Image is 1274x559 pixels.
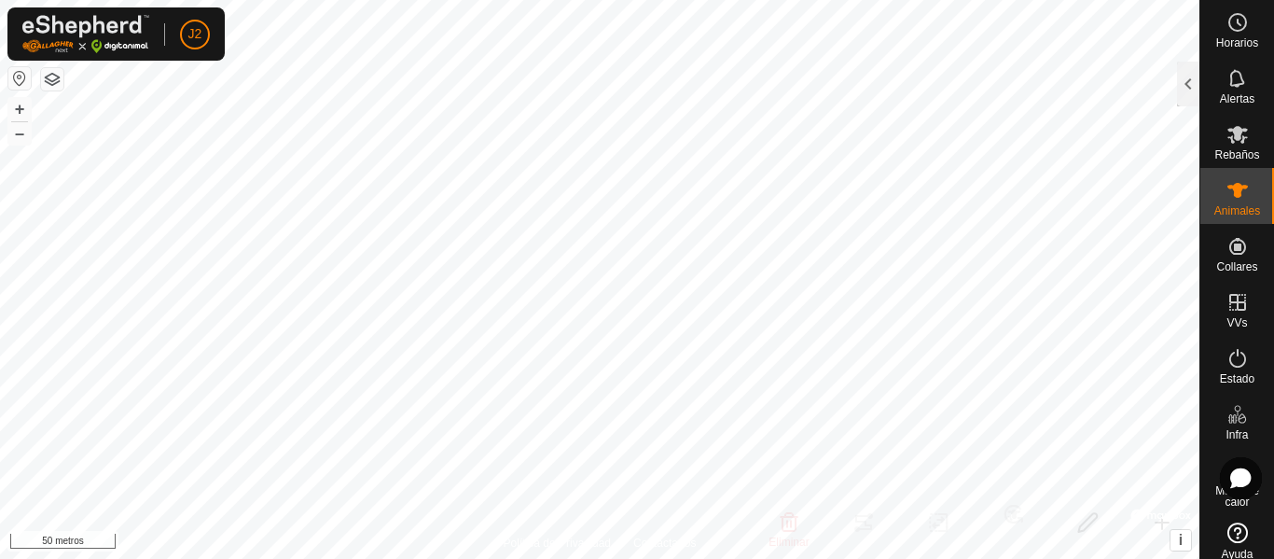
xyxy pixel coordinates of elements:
font: Infra [1226,428,1248,441]
font: J2 [188,26,202,41]
font: VVs [1226,316,1247,329]
button: i [1170,530,1191,551]
font: i [1179,532,1183,548]
font: + [15,99,25,119]
font: – [15,123,24,143]
font: Rebaños [1214,148,1259,161]
button: + [8,98,31,120]
font: Collares [1216,260,1257,273]
button: Capas del Mapa [41,68,63,91]
font: Mapa de calor [1215,484,1259,509]
font: Alertas [1220,92,1254,105]
a: Contáctanos [633,535,696,552]
font: Política de Privacidad [504,537,611,550]
font: Estado [1220,372,1254,385]
font: Contáctanos [633,537,696,550]
a: Política de Privacidad [504,535,611,552]
img: Logotipo de Gallagher [22,15,149,53]
button: – [8,122,31,145]
font: Horarios [1216,36,1258,49]
button: Restablecer mapa [8,67,31,90]
font: Animales [1214,204,1260,217]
